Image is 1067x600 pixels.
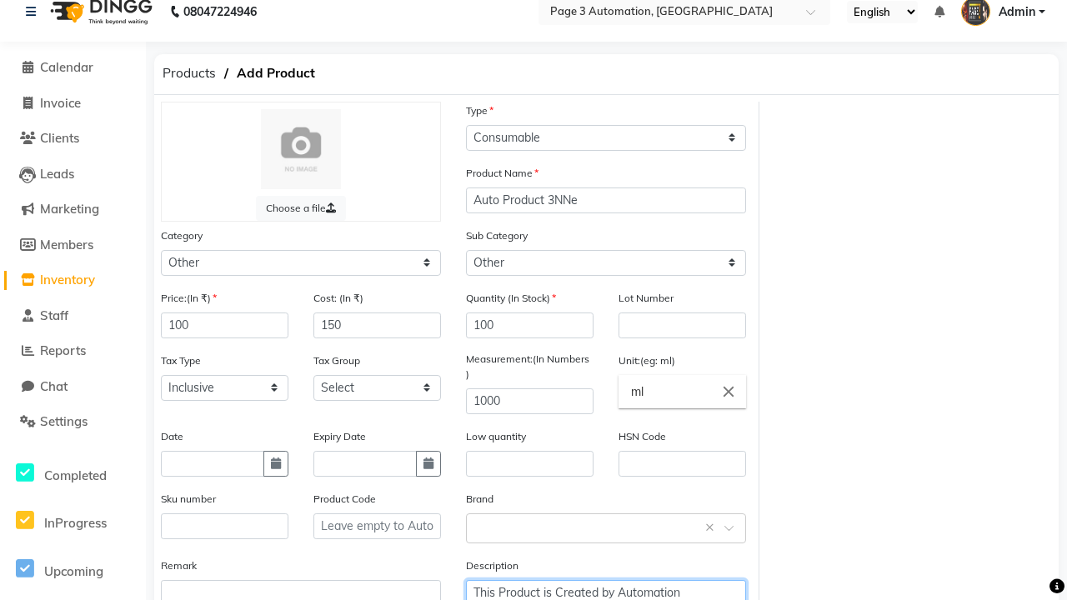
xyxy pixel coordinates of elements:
[466,558,518,573] label: Description
[154,58,224,88] span: Products
[228,58,323,88] span: Add Product
[466,228,528,243] label: Sub Category
[40,201,99,217] span: Marketing
[466,352,594,382] label: Measurement:(In Numbers )
[4,94,142,113] a: Invoice
[4,58,142,77] a: Calendar
[466,103,493,118] label: Type
[4,342,142,361] a: Reports
[161,353,201,368] label: Tax Type
[4,412,142,432] a: Settings
[161,558,197,573] label: Remark
[40,307,68,323] span: Staff
[313,353,360,368] label: Tax Group
[44,563,103,579] span: Upcoming
[4,307,142,326] a: Staff
[40,166,74,182] span: Leads
[466,492,493,507] label: Brand
[4,129,142,148] a: Clients
[999,3,1035,21] span: Admin
[466,166,539,181] label: Product Name
[40,59,93,75] span: Calendar
[4,200,142,219] a: Marketing
[40,237,93,252] span: Members
[261,109,341,189] img: Cinque Terre
[161,228,203,243] label: Category
[4,377,142,397] a: Chat
[40,413,88,429] span: Settings
[161,429,183,444] label: Date
[619,429,666,444] label: HSN Code
[313,492,376,507] label: Product Code
[705,519,719,537] span: Clear all
[313,429,366,444] label: Expiry Date
[44,515,107,531] span: InProgress
[466,429,526,444] label: Low quantity
[40,342,86,358] span: Reports
[4,236,142,255] a: Members
[619,291,674,306] label: Lot Number
[313,513,441,539] input: Leave empty to Autogenerate
[40,95,81,111] span: Invoice
[161,492,216,507] label: Sku number
[4,271,142,290] a: Inventory
[719,382,738,401] i: Close
[619,353,675,368] label: Unit:(eg: ml)
[40,378,68,394] span: Chat
[4,165,142,184] a: Leads
[40,272,95,287] span: Inventory
[466,291,556,306] label: Quantity (In Stock)
[44,467,107,483] span: Completed
[256,196,346,221] label: Choose a file
[161,291,217,306] label: Price:(In ₹)
[40,130,79,146] span: Clients
[313,291,363,306] label: Cost: (In ₹)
